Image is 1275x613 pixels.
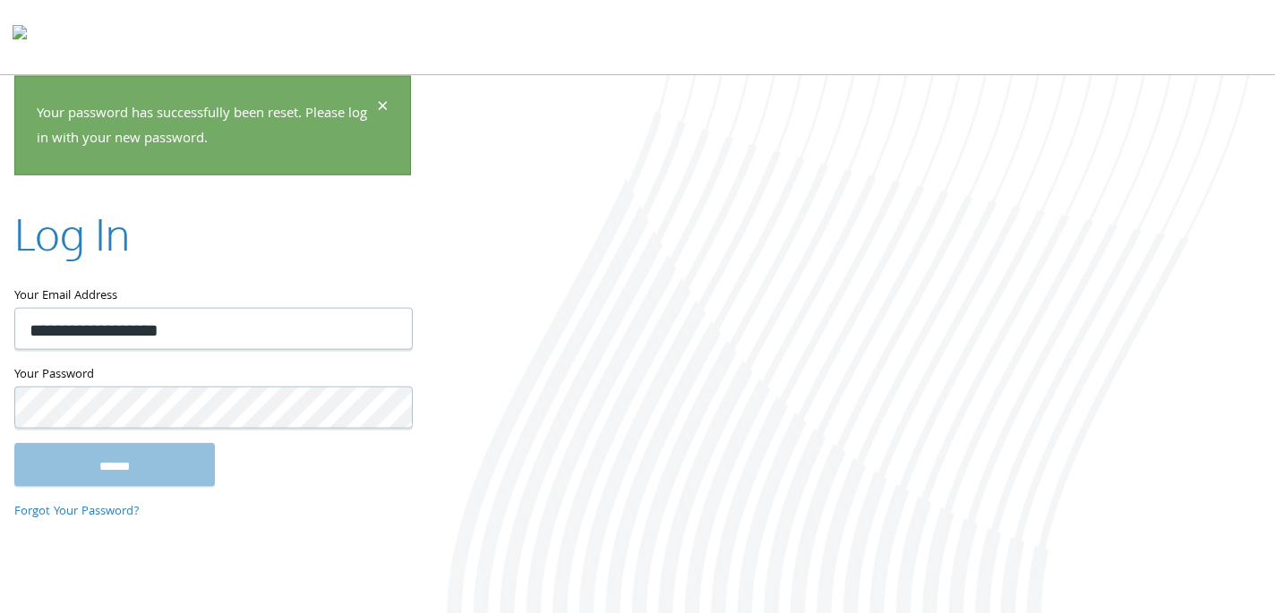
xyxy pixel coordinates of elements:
[13,19,27,55] img: todyl-logo-dark.svg
[14,364,411,387] label: Your Password
[14,204,130,264] h2: Log In
[377,90,389,125] span: ×
[377,98,389,119] button: Dismiss alert
[37,101,374,153] p: Your password has successfully been reset. Please log in with your new password.
[14,501,140,521] a: Forgot Your Password?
